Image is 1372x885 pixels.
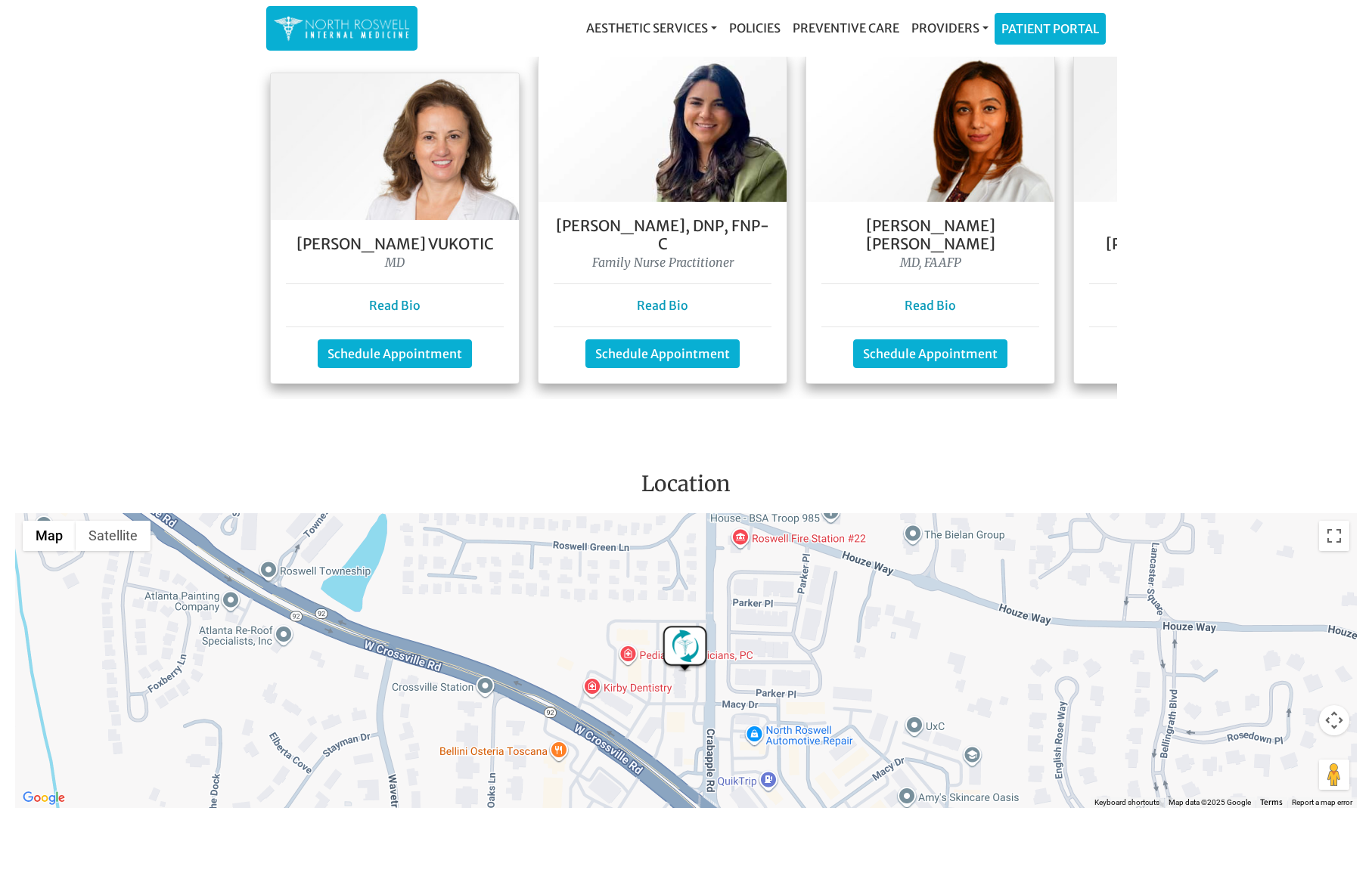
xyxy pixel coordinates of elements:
i: MD [385,255,405,270]
a: Aesthetic Services [580,13,723,43]
i: MD, FAAFP [900,255,961,270]
a: Preventive Care [787,13,905,43]
a: Read Bio [637,298,688,313]
a: Providers [905,13,995,43]
img: Google [19,788,69,808]
button: Show street map [23,521,76,551]
h5: [PERSON_NAME] [PERSON_NAME] [821,217,1039,253]
button: Toggle fullscreen view [1319,521,1349,551]
a: Schedule Appointment [585,339,740,368]
h5: [PERSON_NAME], DNP, FNP- C [554,217,771,253]
a: Patient Portal [995,14,1105,44]
button: Keyboard shortcuts [1094,797,1159,808]
i: Family Nurse Practitioner [592,255,734,270]
a: Terms (opens in new tab) [1260,797,1283,807]
a: Open this area in Google Maps (opens a new window) [19,788,69,808]
a: Read Bio [369,298,421,313]
a: Read Bio [905,298,956,313]
button: Show satellite imagery [76,521,151,551]
a: Schedule Appointment [853,339,1007,368]
a: Report a map error [1292,798,1352,806]
button: Drag Pegman onto the map to open Street View [1319,760,1349,790]
img: Dr. Goga Vukotis [271,73,519,220]
img: Keela Weeks Leger, FNP-C [1074,55,1322,202]
h5: [PERSON_NAME] Vukotic [286,235,504,253]
span: Map data ©2025 Google [1169,798,1251,806]
a: Policies [723,13,787,43]
button: Map camera controls [1319,705,1349,735]
a: Schedule Appointment [318,339,472,368]
img: North Roswell Internal Medicine [274,14,410,43]
div: North Roswell Internal Medicine [660,625,709,673]
h3: Location [11,472,1361,503]
h5: [PERSON_NAME] [PERSON_NAME], FNP-C [1089,217,1307,253]
img: Dr. Farah Mubarak Ali MD, FAAFP [806,55,1054,202]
